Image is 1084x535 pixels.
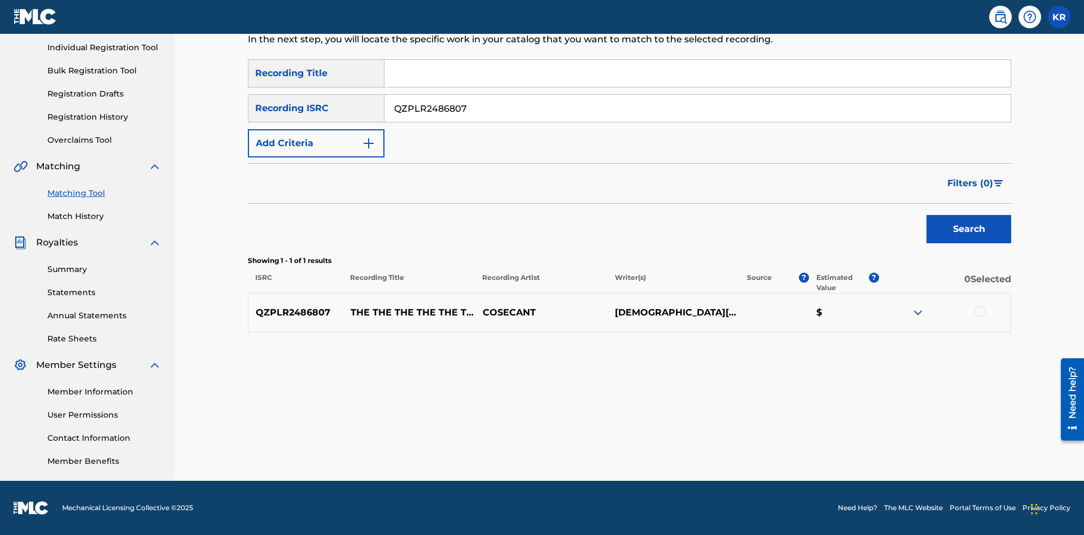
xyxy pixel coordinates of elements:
[47,65,161,77] a: Bulk Registration Tool
[14,358,27,372] img: Member Settings
[47,111,161,123] a: Registration History
[994,180,1003,187] img: filter
[47,187,161,199] a: Matching Tool
[36,358,116,372] span: Member Settings
[47,386,161,398] a: Member Information
[475,306,607,319] p: COSECANT
[879,273,1011,293] p: 0 Selected
[36,160,80,173] span: Matching
[362,137,375,150] img: 9d2ae6d4665cec9f34b9.svg
[36,236,78,249] span: Royalties
[607,306,739,319] p: [DEMOGRAPHIC_DATA][PERSON_NAME]
[838,503,877,513] a: Need Help?
[248,306,343,319] p: QZPLR2486807
[475,273,607,293] p: Recording Artist
[1031,492,1038,526] div: Drag
[47,211,161,222] a: Match History
[47,134,161,146] a: Overclaims Tool
[47,333,161,345] a: Rate Sheets
[148,160,161,173] img: expand
[14,160,28,173] img: Matching
[911,306,925,319] img: expand
[1028,481,1084,535] iframe: Chat Widget
[816,273,868,293] p: Estimated Value
[947,177,993,190] span: Filters ( 0 )
[14,8,57,25] img: MLC Logo
[248,129,384,157] button: Add Criteria
[47,264,161,275] a: Summary
[799,273,809,283] span: ?
[47,42,161,54] a: Individual Registration Tool
[248,33,836,46] p: In the next step, you will locate the specific work in your catalog that you want to match to the...
[248,256,1011,266] p: Showing 1 - 1 of 1 results
[148,236,161,249] img: expand
[47,310,161,322] a: Annual Statements
[1019,6,1041,28] div: Help
[809,306,879,319] p: $
[884,503,943,513] a: The MLC Website
[926,215,1011,243] button: Search
[1022,503,1070,513] a: Privacy Policy
[47,287,161,299] a: Statements
[343,306,475,319] p: THE THE THE THE THE THE THE THE
[62,503,193,513] span: Mechanical Licensing Collective © 2025
[869,273,879,283] span: ?
[1023,10,1037,24] img: help
[47,88,161,100] a: Registration Drafts
[989,6,1012,28] a: Public Search
[148,358,161,372] img: expand
[1052,354,1084,446] iframe: Resource Center
[607,273,739,293] p: Writer(s)
[941,169,1011,198] button: Filters (0)
[994,10,1007,24] img: search
[47,432,161,444] a: Contact Information
[248,59,1011,249] form: Search Form
[1048,6,1070,28] div: User Menu
[343,273,475,293] p: Recording Title
[950,503,1016,513] a: Portal Terms of Use
[47,455,161,467] a: Member Benefits
[14,501,49,515] img: logo
[47,409,161,421] a: User Permissions
[747,273,772,293] p: Source
[248,273,343,293] p: ISRC
[14,236,27,249] img: Royalties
